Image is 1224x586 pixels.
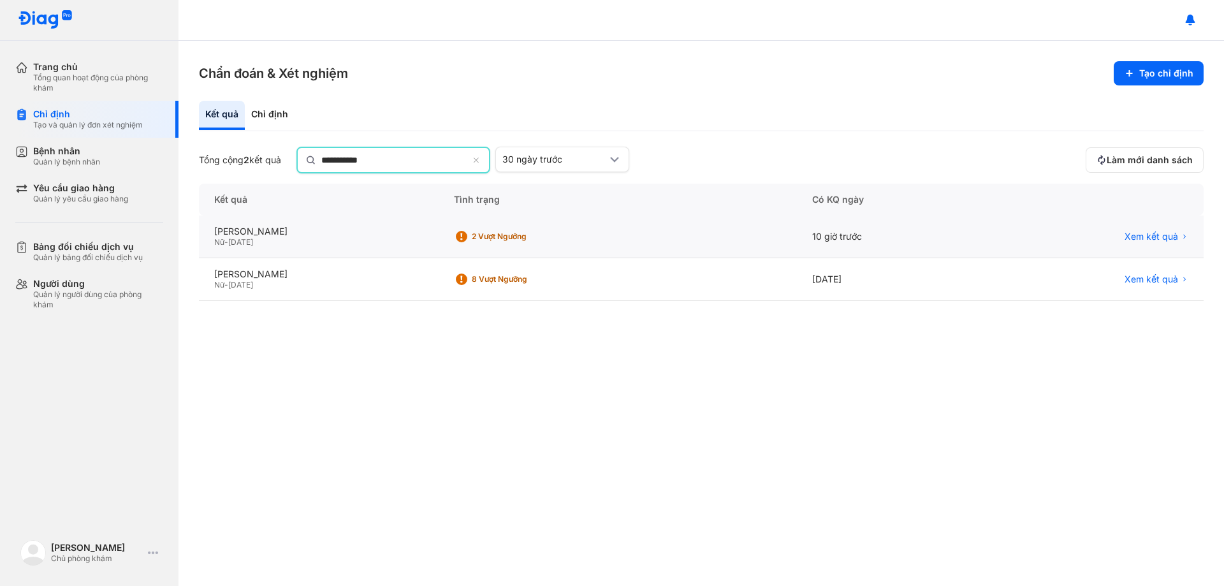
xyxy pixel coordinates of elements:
[797,258,986,301] div: [DATE]
[199,101,245,130] div: Kết quả
[33,61,163,73] div: Trang chủ
[33,73,163,93] div: Tổng quan hoạt động của phòng khám
[214,280,224,289] span: Nữ
[33,241,143,253] div: Bảng đối chiếu dịch vụ
[33,289,163,310] div: Quản lý người dùng của phòng khám
[1125,274,1178,285] span: Xem kết quả
[797,184,986,216] div: Có KQ ngày
[1107,154,1193,166] span: Làm mới danh sách
[472,231,574,242] div: 2 Vượt ngưỡng
[245,101,295,130] div: Chỉ định
[33,145,100,157] div: Bệnh nhân
[1125,231,1178,242] span: Xem kết quả
[33,278,163,289] div: Người dùng
[33,157,100,167] div: Quản lý bệnh nhân
[33,182,128,194] div: Yêu cầu giao hàng
[33,194,128,204] div: Quản lý yêu cầu giao hàng
[472,274,574,284] div: 8 Vượt ngưỡng
[33,108,143,120] div: Chỉ định
[33,120,143,130] div: Tạo và quản lý đơn xét nghiệm
[1114,61,1204,85] button: Tạo chỉ định
[199,154,281,166] div: Tổng cộng kết quả
[1086,147,1204,173] button: Làm mới danh sách
[439,184,797,216] div: Tình trạng
[244,154,249,165] span: 2
[199,184,439,216] div: Kết quả
[18,10,73,30] img: logo
[33,253,143,263] div: Quản lý bảng đối chiếu dịch vụ
[20,540,46,566] img: logo
[228,280,253,289] span: [DATE]
[214,237,224,247] span: Nữ
[224,237,228,247] span: -
[51,553,143,564] div: Chủ phòng khám
[214,268,423,280] div: [PERSON_NAME]
[228,237,253,247] span: [DATE]
[502,154,607,165] div: 30 ngày trước
[199,64,348,82] h3: Chẩn đoán & Xét nghiệm
[51,542,143,553] div: [PERSON_NAME]
[797,216,986,258] div: 10 giờ trước
[214,226,423,237] div: [PERSON_NAME]
[224,280,228,289] span: -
